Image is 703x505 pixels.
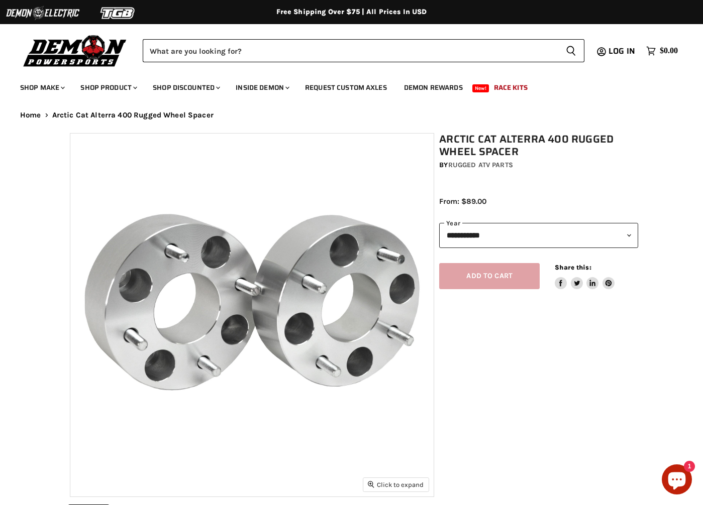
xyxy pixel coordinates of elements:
[20,33,130,68] img: Demon Powersports
[555,263,615,290] aside: Share this:
[143,39,558,62] input: Search
[5,4,80,23] img: Demon Electric Logo 2
[641,44,683,58] a: $0.00
[439,160,638,171] div: by
[13,77,71,98] a: Shop Make
[363,478,429,491] button: Click to expand
[368,481,424,488] span: Click to expand
[472,84,489,92] span: New!
[80,4,156,23] img: TGB Logo 2
[73,77,143,98] a: Shop Product
[70,134,434,496] img: Arctic Cat Alterra 400 Rugged Wheel Spacer
[145,77,226,98] a: Shop Discounted
[448,161,513,169] a: Rugged ATV Parts
[13,73,675,98] ul: Main menu
[20,111,41,119] a: Home
[555,264,591,271] span: Share this:
[228,77,295,98] a: Inside Demon
[439,223,638,247] select: year
[660,46,678,56] span: $0.00
[604,47,641,56] a: Log in
[609,45,635,57] span: Log in
[439,197,486,206] span: From: $89.00
[659,464,695,497] inbox-online-store-chat: Shopify online store chat
[558,39,584,62] button: Search
[396,77,470,98] a: Demon Rewards
[297,77,394,98] a: Request Custom Axles
[52,111,214,119] span: Arctic Cat Alterra 400 Rugged Wheel Spacer
[486,77,535,98] a: Race Kits
[143,39,584,62] form: Product
[439,133,638,158] h1: Arctic Cat Alterra 400 Rugged Wheel Spacer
